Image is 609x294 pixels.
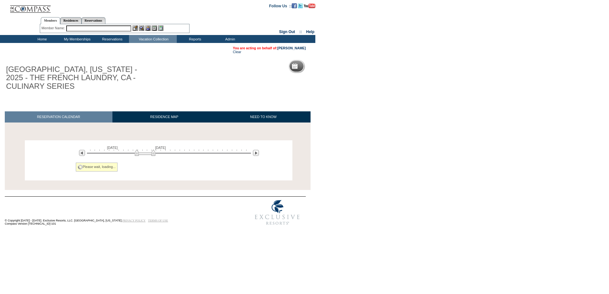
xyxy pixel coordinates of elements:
[5,64,147,92] h1: [GEOGRAPHIC_DATA], [US_STATE] - 2025 - THE FRENCH LAUNDRY, CA - CULINARY SERIES
[233,50,241,54] a: Clear
[122,219,146,222] a: PRIVACY POLICY
[177,35,212,43] td: Reports
[216,111,311,122] a: NEED TO KNOW
[298,3,303,8] img: Follow us on Twitter
[107,146,118,150] span: [DATE]
[304,3,315,7] a: Subscribe to our YouTube Channel
[155,146,166,150] span: [DATE]
[59,35,94,43] td: My Memberships
[304,3,315,8] img: Subscribe to our YouTube Channel
[299,30,302,34] span: ::
[5,111,112,122] a: RESERVATION CALENDAR
[269,3,292,8] td: Follow Us ::
[139,25,144,31] img: View
[158,25,163,31] img: b_calculator.gif
[82,17,105,24] a: Reservations
[249,197,306,228] img: Exclusive Resorts
[112,111,216,122] a: RESIDENCE MAP
[41,17,60,24] a: Members
[152,25,157,31] img: Reservations
[148,219,168,222] a: TERMS OF USE
[306,30,314,34] a: Help
[279,30,295,34] a: Sign Out
[145,25,151,31] img: Impersonate
[133,25,138,31] img: b_edit.gif
[298,3,303,7] a: Follow us on Twitter
[292,3,297,7] a: Become our fan on Facebook
[76,163,118,171] div: Please wait, loading...
[5,197,228,228] td: © Copyright [DATE] - [DATE]. Exclusive Resorts, LLC. [GEOGRAPHIC_DATA], [US_STATE]. Compass Versi...
[79,150,85,156] img: Previous
[233,46,306,50] span: You are acting on behalf of:
[253,150,259,156] img: Next
[292,3,297,8] img: Become our fan on Facebook
[277,46,306,50] a: [PERSON_NAME]
[94,35,129,43] td: Reservations
[212,35,247,43] td: Admin
[129,35,177,43] td: Vacation Collection
[24,35,59,43] td: Home
[41,25,66,31] div: Member Name:
[300,64,349,68] h5: Reservation Calendar
[78,164,83,170] img: spinner2.gif
[60,17,82,24] a: Residences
